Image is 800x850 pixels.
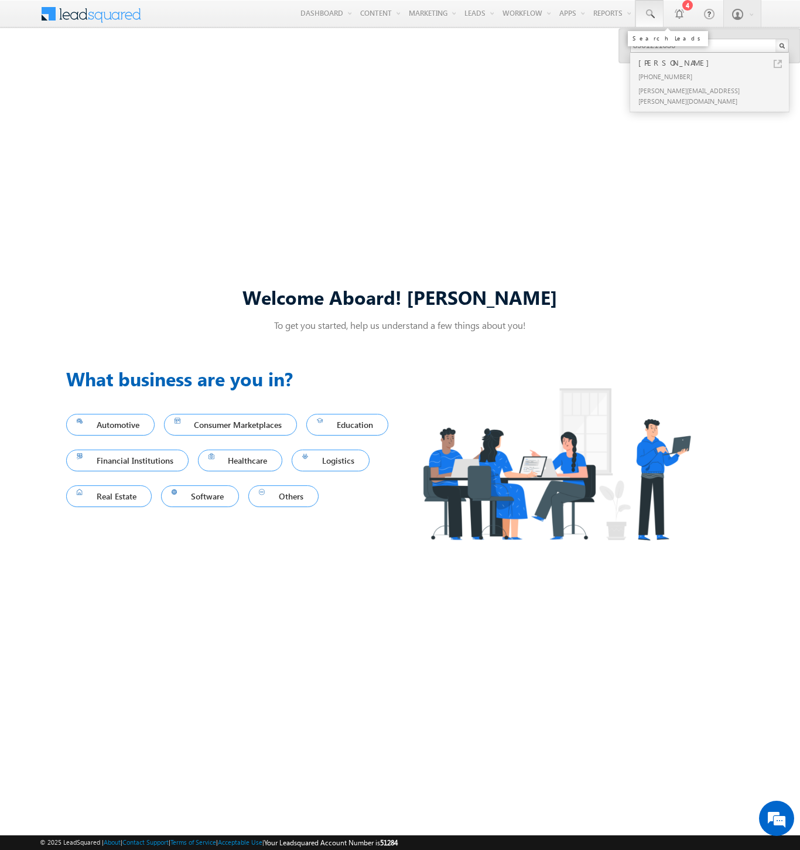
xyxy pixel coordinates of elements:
[633,35,703,42] div: Search Leads
[77,453,178,468] span: Financial Institutions
[66,365,400,393] h3: What business are you in?
[317,417,378,433] span: Education
[302,453,359,468] span: Logistics
[77,488,141,504] span: Real Estate
[636,83,793,108] div: [PERSON_NAME][EMAIL_ADDRESS][PERSON_NAME][DOMAIN_NAME]
[175,417,287,433] span: Consumer Marketplaces
[400,365,713,563] img: Industry.png
[66,284,734,310] div: Welcome Aboard! [PERSON_NAME]
[636,69,793,83] div: [PHONE_NUMBER]
[66,319,734,331] p: To get you started, help us understand a few things about you!
[380,838,398,847] span: 51284
[122,838,169,846] a: Contact Support
[77,417,144,433] span: Automotive
[259,488,308,504] span: Others
[170,838,216,846] a: Terms of Service
[172,488,229,504] span: Software
[208,453,272,468] span: Healthcare
[264,838,398,847] span: Your Leadsquared Account Number is
[40,837,398,848] span: © 2025 LeadSquared | | | | |
[636,56,793,69] div: [PERSON_NAME]
[218,838,262,846] a: Acceptable Use
[104,838,121,846] a: About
